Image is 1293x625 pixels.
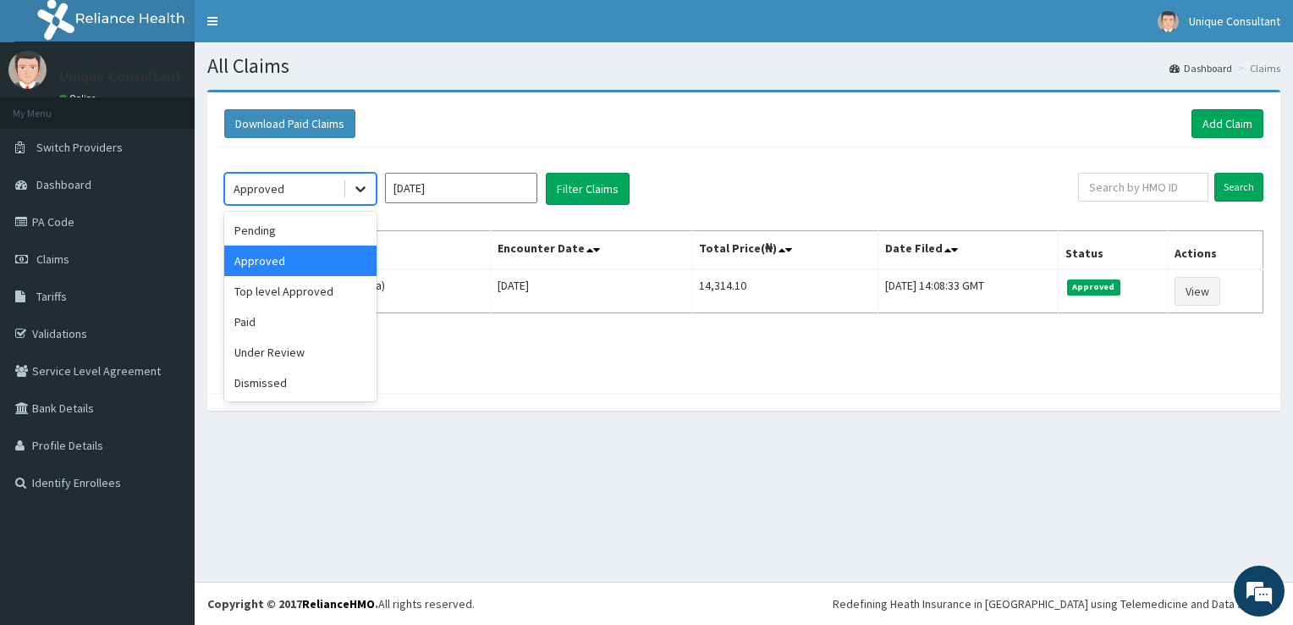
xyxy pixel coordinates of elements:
div: Top level Approved [224,276,377,307]
td: [DATE] 14:08:33 GMT [878,269,1059,313]
span: Tariffs [36,289,67,304]
img: User Image [1158,11,1179,32]
input: Search [1214,173,1263,202]
a: Dashboard [1169,61,1232,75]
img: d_794563401_company_1708531726252_794563401 [31,85,69,127]
td: [DATE] [491,269,692,313]
span: Claims [36,252,69,267]
span: Approved [1067,279,1120,295]
div: Approved [224,246,377,276]
div: Chat with us now [88,95,284,117]
div: Paid [224,307,377,337]
h1: All Claims [207,55,1280,77]
div: Minimize live chat window [278,8,318,49]
a: RelianceHMO [302,596,375,611]
a: Online [59,92,100,104]
span: We're online! [98,198,234,369]
th: Actions [1168,231,1263,270]
a: Add Claim [1191,109,1263,138]
footer: All rights reserved. [195,582,1293,625]
button: Download Paid Claims [224,109,355,138]
button: Filter Claims [546,173,630,205]
input: Search by HMO ID [1078,173,1208,202]
img: User Image [8,51,47,89]
td: 14,314.10 [691,269,878,313]
th: Status [1058,231,1167,270]
span: Unique Consultant [1189,14,1280,29]
li: Claims [1234,61,1280,75]
span: Dashboard [36,177,91,192]
div: Redefining Heath Insurance in [GEOGRAPHIC_DATA] using Telemedicine and Data Science! [833,595,1280,612]
p: Unique Consultant [59,69,182,84]
div: Approved [234,180,284,197]
th: Total Price(₦) [691,231,878,270]
input: Select Month and Year [385,173,537,203]
th: Date Filed [878,231,1059,270]
div: Under Review [224,337,377,368]
span: Switch Providers [36,140,123,155]
textarea: Type your message and hit 'Enter' [8,432,322,491]
strong: Copyright © 2017 . [207,596,378,611]
div: Dismissed [224,368,377,398]
th: Encounter Date [491,231,692,270]
a: View [1175,277,1220,306]
div: Pending [224,215,377,246]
